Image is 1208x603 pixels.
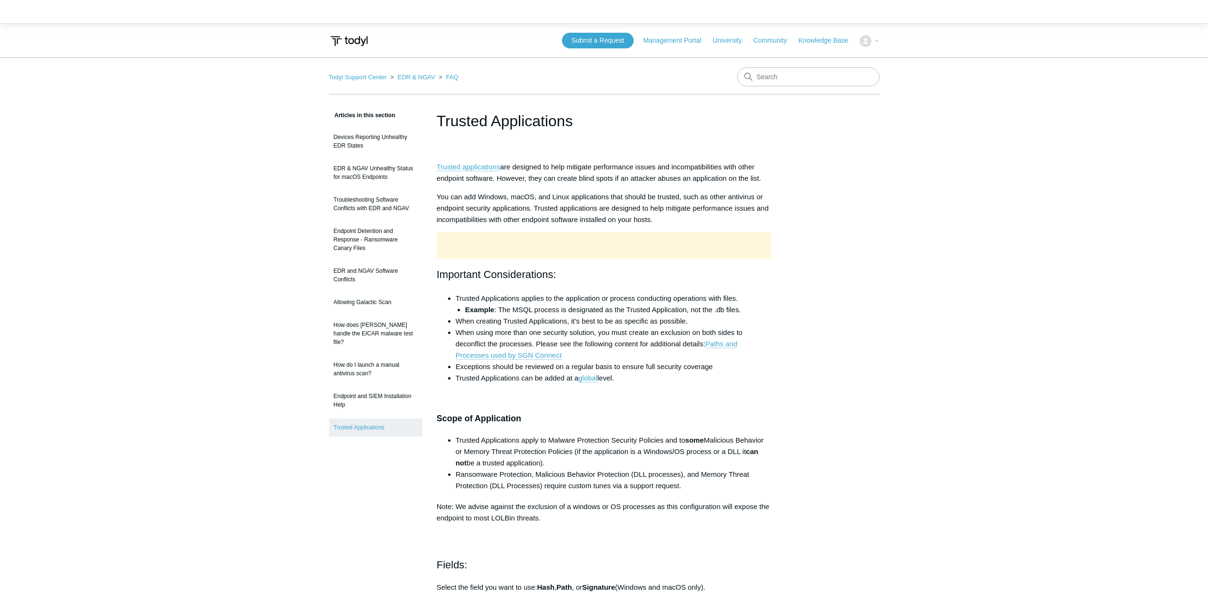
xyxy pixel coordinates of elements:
[582,583,615,591] strong: Signature
[329,74,389,81] li: Todyl Support Center
[329,222,422,257] a: Endpoint Detention and Response - Ransomware Canary Files
[329,191,422,217] a: Troubleshooting Software Conflicts with EDR and NGAV
[456,327,772,361] li: When using more than one security solution, you must create an exclusion on both sides to deconfl...
[456,315,772,327] li: When creating Trusted Applications, it’s best to be as specific as possible.
[329,112,395,119] span: Articles in this section
[437,161,772,184] p: are designed to help mitigate performance issues and incompatibilities with other endpoint softwa...
[329,262,422,288] a: EDR and NGAV Software Conflicts
[798,36,858,46] a: Knowledge Base
[388,74,437,81] li: EDR & NGAV
[537,583,554,591] strong: Hash
[437,74,458,81] li: FAQ
[446,74,459,81] a: FAQ
[329,418,422,436] a: Trusted Applications
[643,36,711,46] a: Management Portal
[329,32,369,50] img: Todyl Support Center Help Center home page
[329,356,422,382] a: How do I launch a manual antivirus scan?
[737,67,880,86] input: Search
[456,361,772,372] li: Exceptions should be reviewed on a regular basis to ensure full security coverage
[556,583,572,591] strong: Path
[578,374,597,382] a: global
[712,36,751,46] a: University
[329,159,422,186] a: EDR & NGAV Unhealthy Status for macOS Endpoints
[437,412,772,426] h3: Scope of Application
[437,266,772,283] h2: Important Considerations:
[437,163,500,171] a: Trusted applications
[465,304,772,315] li: : The MSQL process is designated as the Trusted Application, not the .db files.
[329,293,422,311] a: Allowing Galactic Scan
[456,372,772,384] li: Trusted Applications can be added at a level.
[329,387,422,414] a: Endpoint and SIEM Installation Help
[437,191,772,225] p: You can add Windows, macOS, and Linux applications that should be trusted, such as other antiviru...
[437,557,772,573] h2: Fields:
[329,74,387,81] a: Todyl Support Center
[685,436,704,444] strong: some
[456,293,772,315] li: Trusted Applications applies to the application or process conducting operations with files.
[456,435,772,469] li: Trusted Applications apply to Malware Protection Security Policies and to Malicious Behavior or M...
[397,74,435,81] a: EDR & NGAV
[562,33,634,48] a: Submit a Request
[437,501,772,524] p: Note: We advise against the exclusion of a windows or OS processes as this configuration will exp...
[456,469,772,492] li: Ransomware Protection, Malicious Behavior Protection (DLL processes), and Memory Threat Protectio...
[753,36,796,46] a: Community
[437,110,772,132] h1: Trusted Applications
[465,306,495,314] strong: Example
[456,340,738,360] a: Paths and Processes used by SGN Connect
[329,316,422,351] a: How does [PERSON_NAME] handle the EICAR malware test file?
[329,128,422,155] a: Devices Reporting Unhealthy EDR States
